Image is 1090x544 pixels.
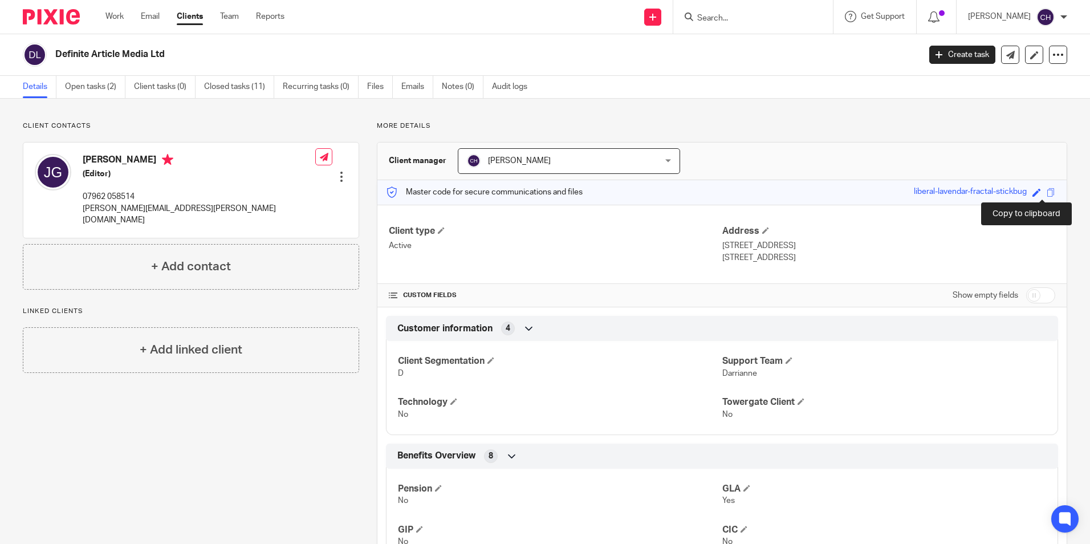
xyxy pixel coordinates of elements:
span: No [722,411,733,419]
h4: Client type [389,225,722,237]
h4: Address [722,225,1055,237]
a: Create task [929,46,995,64]
h3: Client manager [389,155,446,167]
a: Details [23,76,56,98]
p: [STREET_ADDRESS] [722,240,1055,251]
h4: Pension [398,483,722,495]
a: Clients [177,11,203,22]
label: Show empty fields [953,290,1018,301]
a: Team [220,11,239,22]
a: Audit logs [492,76,536,98]
span: D [398,370,404,377]
span: Customer information [397,323,493,335]
a: Emails [401,76,433,98]
span: Benefits Overview [397,450,475,462]
p: [PERSON_NAME] [968,11,1031,22]
a: Recurring tasks (0) [283,76,359,98]
p: Active [389,240,722,251]
a: Files [367,76,393,98]
input: Search [696,14,799,24]
h4: CIC [722,524,1046,536]
img: svg%3E [1036,8,1055,26]
h4: Towergate Client [722,396,1046,408]
p: [PERSON_NAME][EMAIL_ADDRESS][PERSON_NAME][DOMAIN_NAME] [83,203,315,226]
span: Darrianne [722,370,757,377]
h5: (Editor) [83,168,315,180]
h4: Support Team [722,355,1046,367]
p: 07962 058514 [83,191,315,202]
span: No [398,497,408,505]
span: Get Support [861,13,905,21]
p: Client contacts [23,121,359,131]
a: Notes (0) [442,76,483,98]
p: [STREET_ADDRESS] [722,252,1055,263]
a: Reports [256,11,284,22]
h4: [PERSON_NAME] [83,154,315,168]
a: Email [141,11,160,22]
span: Yes [722,497,735,505]
span: No [398,411,408,419]
h2: Definite Article Media Ltd [55,48,741,60]
div: liberal-lavendar-fractal-stickbug [914,186,1027,199]
p: More details [377,121,1067,131]
h4: + Add linked client [140,341,242,359]
h4: GLA [722,483,1046,495]
img: svg%3E [23,43,47,67]
img: Pixie [23,9,80,25]
img: svg%3E [467,154,481,168]
h4: GIP [398,524,722,536]
span: 4 [506,323,510,334]
span: [PERSON_NAME] [488,157,551,165]
a: Closed tasks (11) [204,76,274,98]
a: Client tasks (0) [134,76,196,98]
img: svg%3E [35,154,71,190]
i: Primary [162,154,173,165]
h4: Technology [398,396,722,408]
a: Open tasks (2) [65,76,125,98]
p: Linked clients [23,307,359,316]
h4: Client Segmentation [398,355,722,367]
span: 8 [489,450,493,462]
h4: + Add contact [151,258,231,275]
h4: CUSTOM FIELDS [389,291,722,300]
p: Master code for secure communications and files [386,186,583,198]
a: Work [105,11,124,22]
